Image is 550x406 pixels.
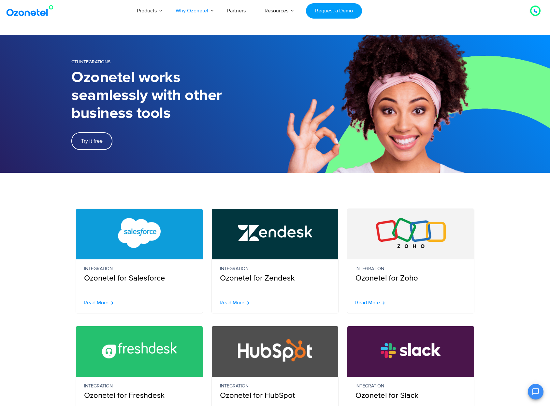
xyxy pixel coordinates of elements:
[306,3,362,19] a: Request a Demo
[220,300,249,305] a: Read More
[355,300,380,305] span: Read More
[84,300,113,305] a: Read More
[220,265,330,284] p: Ozonetel for Zendesk
[84,383,195,401] p: Ozonetel for Freshdesk
[84,383,195,390] small: Integration
[355,300,385,305] a: Read More
[355,265,466,272] small: Integration
[71,69,275,123] h1: Ozonetel works seamlessly with other business tools
[81,138,103,144] span: Try it free
[355,383,466,401] p: Ozonetel for Slack
[71,132,112,150] a: Try it free
[355,383,466,390] small: Integration
[84,300,109,305] span: Read More
[220,383,330,390] small: Integration
[528,384,543,399] button: Open chat
[102,218,177,248] img: Salesforce CTI Integration with Call Center Software
[71,59,110,65] span: CTI Integrations
[238,218,312,248] img: Zendesk Call Center Integration
[84,265,195,284] p: Ozonetel for Salesforce
[220,300,244,305] span: Read More
[102,335,177,365] img: Freshdesk Call Center Integration
[220,383,330,401] p: Ozonetel for HubSpot
[355,265,466,284] p: Ozonetel for Zoho
[84,265,195,272] small: Integration
[220,265,330,272] small: Integration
